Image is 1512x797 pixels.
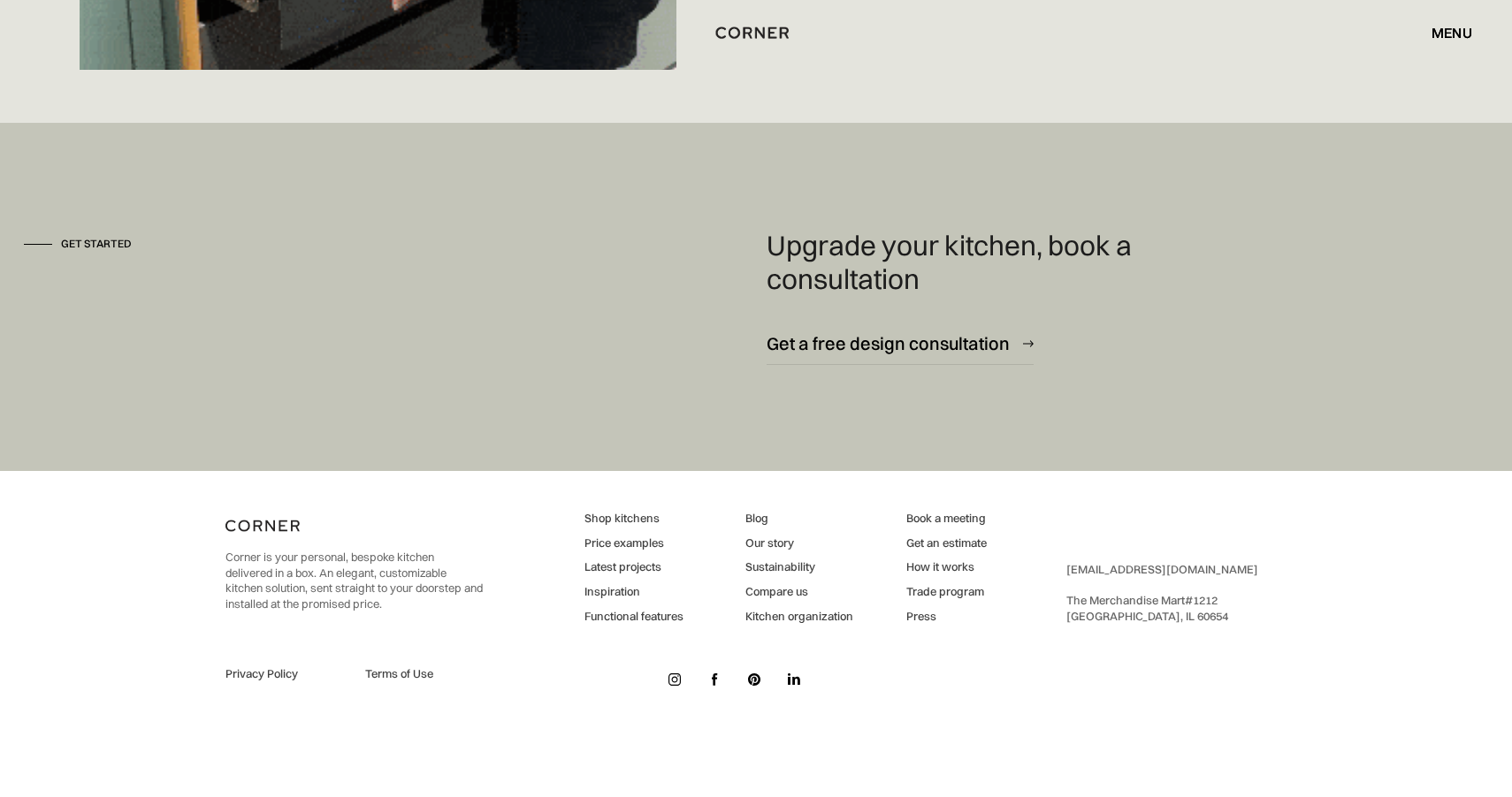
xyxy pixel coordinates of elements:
a: Get an estimate [906,535,987,551]
a: How it works [906,559,987,575]
a: Blog [745,511,853,527]
div: Get started [61,237,132,252]
a: Kitchen organization [745,609,853,625]
a: Shop kitchens [584,511,683,527]
a: Press [906,609,987,625]
div: menu [1414,18,1472,48]
a: Compare us [745,584,853,600]
a: home [696,21,815,44]
h4: Upgrade your kitchen, book a consultation [767,229,1256,296]
p: Corner is your personal, bespoke kitchen delivered in a box. An elegant, customizable kitchen sol... [225,550,483,611]
a: Latest projects [584,559,683,575]
a: Book a meeting [906,511,987,527]
div: menu [1432,26,1472,40]
a: Functional features [584,609,683,625]
a: Inspiration [584,584,683,600]
a: [EMAIL_ADDRESS][DOMAIN_NAME] [1066,562,1258,576]
a: Privacy Policy [225,666,344,682]
a: Trade program [906,584,987,600]
a: Sustainability [745,559,853,575]
a: Get a free design consultation [767,322,1034,365]
a: Terms of Use [365,666,484,682]
div: ‍ The Merchandise Mart #1212 ‍ [GEOGRAPHIC_DATA], IL 60654 [1066,562,1258,624]
a: Price examples [584,535,683,551]
a: Our story [745,535,853,551]
div: Get a free design consultation [767,331,1010,355]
